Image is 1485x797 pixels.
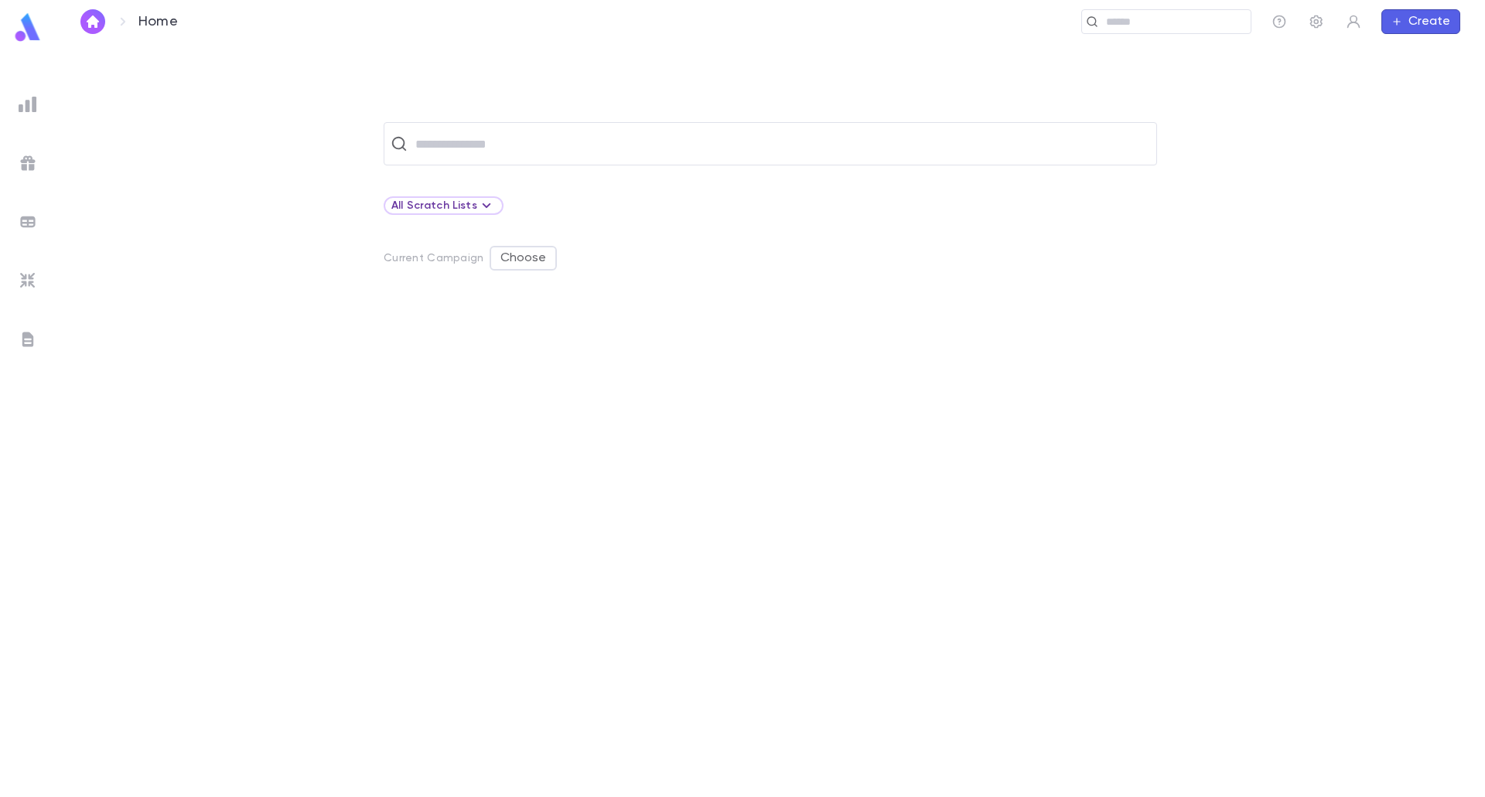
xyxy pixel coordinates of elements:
img: imports_grey.530a8a0e642e233f2baf0ef88e8c9fcb.svg [19,271,37,290]
img: letters_grey.7941b92b52307dd3b8a917253454ce1c.svg [19,330,37,349]
p: Current Campaign [384,252,483,264]
img: reports_grey.c525e4749d1bce6a11f5fe2a8de1b229.svg [19,95,37,114]
img: logo [12,12,43,43]
div: All Scratch Lists [391,196,496,215]
img: home_white.a664292cf8c1dea59945f0da9f25487c.svg [84,15,102,28]
img: batches_grey.339ca447c9d9533ef1741baa751efc33.svg [19,213,37,231]
img: campaigns_grey.99e729a5f7ee94e3726e6486bddda8f1.svg [19,154,37,172]
p: Home [138,13,178,30]
button: Create [1381,9,1460,34]
div: All Scratch Lists [384,196,504,215]
button: Choose [490,246,557,271]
